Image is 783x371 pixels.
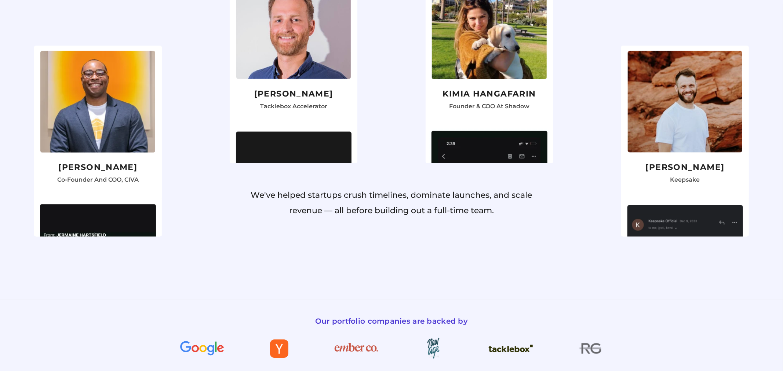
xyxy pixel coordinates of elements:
img: RG [579,338,603,360]
h5: kimia hangafarin [443,87,536,100]
h2: Our portfolio companies are backed by [180,314,603,329]
img: The Ember Company [334,338,378,360]
h5: [PERSON_NAME] [57,161,139,174]
img: Tacklebox [489,338,533,360]
h5: [PERSON_NAME] [646,161,725,174]
h5: [PERSON_NAME] [254,87,333,100]
img: Y Combinator [270,338,288,360]
p: Keepsake [646,178,725,182]
p: Co-Founder And COO, CIVA [57,178,139,182]
img: Google for Startups [180,338,224,360]
img: New Age Capital [425,338,443,360]
p: Founder & COO at Shadow [443,104,536,109]
p: Tacklebox Accelerator [254,104,333,109]
p: We've helped startups crush timelines, dominate launches, and scale revenue — all before building... [245,188,538,218]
